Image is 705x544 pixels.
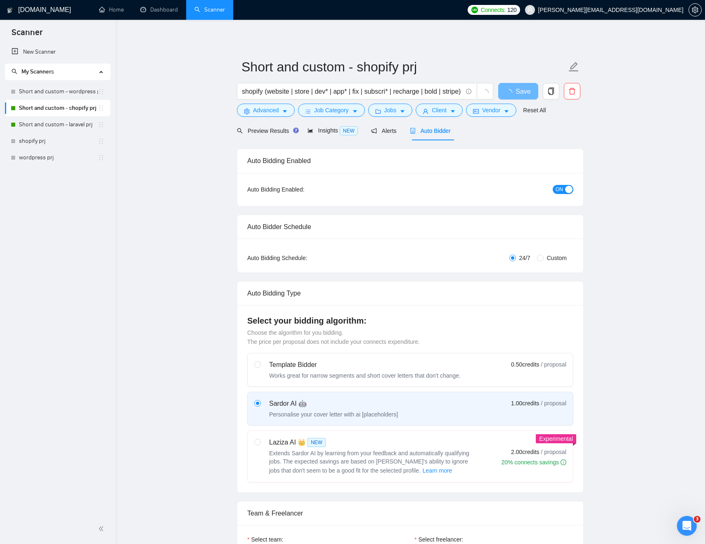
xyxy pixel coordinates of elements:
[308,128,313,133] span: area-chart
[98,121,104,128] span: holder
[481,5,506,14] span: Connects:
[12,69,17,74] span: search
[242,86,462,97] input: Search Freelance Jobs...
[12,44,104,60] a: New Scanner
[564,83,580,99] button: delete
[541,360,566,369] span: / proposal
[19,100,98,116] a: Short and custom - shopify prj
[352,108,358,114] span: caret-down
[247,215,573,239] div: Auto Bidder Schedule
[292,127,300,134] div: Tooltip anchor
[308,127,358,134] span: Insights
[12,68,54,75] span: My Scanners
[269,371,461,380] div: Works great for narrow segments and short cover letters that don't change.
[98,154,104,161] span: holder
[688,3,702,17] button: setting
[511,360,539,369] span: 0.50 credits
[247,149,573,173] div: Auto Bidding Enabled
[247,329,420,345] span: Choose the algorithm for you bidding. The price per proposal does not include your connects expen...
[568,61,579,72] span: edit
[308,438,326,447] span: NEW
[541,399,566,407] span: / proposal
[19,133,98,149] a: shopify prj
[482,106,500,115] span: Vendor
[688,7,702,13] a: setting
[247,253,356,263] div: Auto Bidding Schedule:
[269,360,461,370] div: Template Bidder
[422,466,453,475] button: Laziza AI NEWExtends Sardor AI by learning from your feedback and automatically qualifying jobs. ...
[298,104,364,117] button: barsJob Categorycaret-down
[471,7,478,13] img: upwork-logo.png
[253,106,279,115] span: Advanced
[368,104,413,117] button: folderJobscaret-down
[269,438,476,447] div: Laziza AI
[511,447,539,456] span: 2.00 credits
[498,83,538,99] button: Save
[247,185,356,194] div: Auto Bidding Enabled:
[523,106,546,115] a: Reset All
[694,516,700,523] span: 3
[98,88,104,95] span: holder
[506,89,516,96] span: loading
[247,535,283,544] label: Select team:
[504,108,509,114] span: caret-down
[502,458,566,466] div: 20% connects savings
[516,86,530,97] span: Save
[269,410,398,419] div: Personalise your cover letter with ai [placeholders]
[21,68,54,75] span: My Scanners
[269,399,398,409] div: Sardor AI 🤖
[269,450,469,474] span: Extends Sardor AI by learning from your feedback and automatically qualifying jobs. The expected ...
[450,108,456,114] span: caret-down
[539,435,573,442] span: Experimental
[7,4,13,17] img: logo
[19,149,98,166] a: wordpress prj
[247,315,573,326] h4: Select your bidding algorithm:
[282,108,288,114] span: caret-down
[507,5,516,14] span: 120
[244,108,250,114] span: setting
[5,100,110,116] li: Short and custom - shopify prj
[237,128,243,134] span: search
[466,89,471,94] span: info-circle
[19,116,98,133] a: Short and custom - laravel prj
[5,26,49,44] span: Scanner
[371,128,377,134] span: notification
[543,88,559,95] span: copy
[371,128,397,134] span: Alerts
[410,128,451,134] span: Auto Bidder
[410,128,416,134] span: robot
[140,6,178,13] a: dashboardDashboard
[473,108,479,114] span: idcard
[543,83,559,99] button: copy
[375,108,381,114] span: folder
[305,108,311,114] span: bars
[241,57,567,77] input: Scanner name...
[423,108,428,114] span: user
[556,185,563,194] span: ON
[98,105,104,111] span: holder
[564,88,580,95] span: delete
[247,501,573,525] div: Team & Freelancer
[98,525,106,533] span: double-left
[194,6,225,13] a: searchScanner
[19,83,98,100] a: Short and custom - wordpress prj
[237,128,294,134] span: Preview Results
[516,253,534,263] span: 24/7
[384,106,397,115] span: Jobs
[314,106,348,115] span: Job Category
[340,126,358,135] span: NEW
[466,104,516,117] button: idcardVendorcaret-down
[414,535,463,544] label: Select freelancer:
[544,253,570,263] span: Custom
[432,106,447,115] span: Client
[247,281,573,305] div: Auto Bidding Type
[416,104,463,117] button: userClientcaret-down
[5,44,110,60] li: New Scanner
[98,138,104,144] span: holder
[400,108,405,114] span: caret-down
[423,466,452,475] span: Learn more
[481,89,489,97] span: loading
[561,459,566,465] span: info-circle
[5,116,110,133] li: Short and custom - laravel prj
